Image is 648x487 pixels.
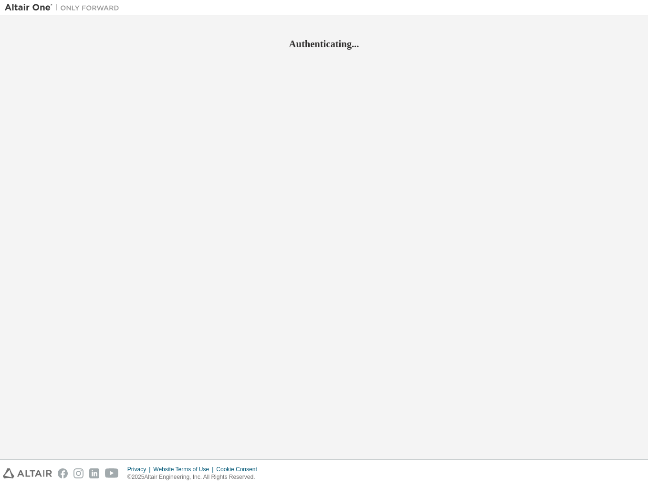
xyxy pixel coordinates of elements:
div: Cookie Consent [216,466,262,473]
img: facebook.svg [58,468,68,478]
img: linkedin.svg [89,468,99,478]
img: altair_logo.svg [3,468,52,478]
h2: Authenticating... [5,38,643,50]
div: Website Terms of Use [153,466,216,473]
img: youtube.svg [105,468,119,478]
p: © 2025 Altair Engineering, Inc. All Rights Reserved. [127,473,263,481]
img: instagram.svg [73,468,84,478]
div: Privacy [127,466,153,473]
img: Altair One [5,3,124,12]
